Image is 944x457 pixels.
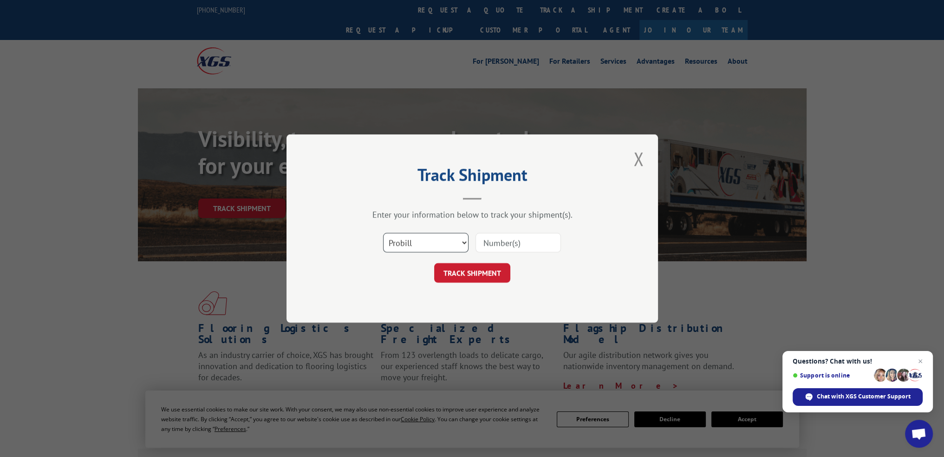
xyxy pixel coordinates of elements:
[434,263,510,283] button: TRACK SHIPMENT
[333,168,612,186] h2: Track Shipment
[817,392,911,401] span: Chat with XGS Customer Support
[475,233,561,252] input: Number(s)
[631,146,646,172] button: Close modal
[793,388,923,406] span: Chat with XGS Customer Support
[333,209,612,220] div: Enter your information below to track your shipment(s).
[905,420,933,448] a: Open chat
[793,372,871,379] span: Support is online
[793,358,923,365] span: Questions? Chat with us!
